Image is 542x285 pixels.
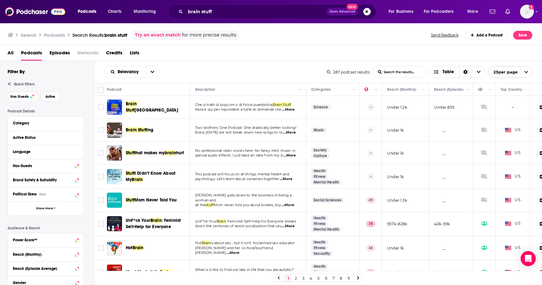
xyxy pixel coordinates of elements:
[13,121,75,125] div: Category
[226,219,296,223] span: : Feminist Self-Help for Everyone breaks
[512,104,514,111] span: -
[273,102,291,107] span: Brain Stuff
[126,197,135,203] span: Stuff
[297,86,305,94] button: Column Actions
[13,178,73,182] div: Brand Safety & Suitability
[126,269,171,275] a: Meet My AutisticBrain
[282,224,295,229] span: ...More
[21,32,36,38] h3: Search
[387,174,404,179] p: Under 1k
[107,123,122,138] a: Brain Stuffing
[36,207,53,210] span: Show More
[126,197,177,203] a: StuffMom Never Told You
[13,238,73,242] div: Power Score™
[107,145,122,161] img: Stuff that makes my brain hurt
[428,66,486,78] h2: Choose View
[8,91,38,101] button: Has Guests
[311,174,328,179] a: Fitness
[107,265,122,280] a: Meet My Autistic Brain
[160,269,171,275] span: Brain
[520,5,534,19] span: Logged in as rowan.sullivan
[45,95,55,98] span: Active
[98,221,104,227] span: Toggle select row
[387,86,416,93] div: Reach (Monthly)
[387,128,404,133] p: Under 1k
[118,70,141,74] span: Relevancy
[505,173,520,180] span: US
[520,5,534,19] img: User Profile
[505,269,520,275] span: US
[202,241,211,245] span: Brain
[126,217,188,230] a: UnF*ck YourBrain: Feminist Self-Help for Everyone
[420,86,428,94] button: Column Actions
[129,7,164,17] button: open menu
[283,130,296,135] span: ...More
[104,32,127,38] span: brain stuff
[505,150,520,156] span: US
[107,169,122,184] img: Stuff I Didn’t Know About My Brain
[195,148,295,153] span: No professional radio voices here. No fancy intro music or
[135,107,178,113] span: [GEOGRAPHIC_DATA]
[126,171,135,176] span: Stuff
[486,86,494,94] button: Column Actions
[459,66,472,78] div: Sort Direction
[182,31,236,39] span: for more precise results
[13,148,79,156] button: Language
[133,245,144,250] span: Brain
[98,104,104,110] span: Toggle select row
[44,32,65,38] h3: Podcasts
[311,198,344,203] a: Social Sciences
[151,218,162,223] span: Brain
[107,193,122,208] img: Stuff Mom Never Told You
[311,221,328,226] a: Fitness
[107,100,122,115] a: Brain Stuff Italia
[195,86,215,93] div: Description
[126,127,147,133] span: Brain Stuff
[505,221,520,227] span: US
[311,86,331,93] div: Categories
[8,109,84,113] p: Podcast Details
[126,171,175,182] span: I Didn’t Know About My
[165,150,176,156] span: brain
[429,32,460,38] button: Send feedback
[505,197,520,203] span: US
[104,66,159,78] h2: Choose List sort
[330,274,337,282] a: 7
[195,172,289,176] span: This podcast will focus on all things mental health and
[464,86,471,94] button: Column Actions
[195,224,282,228] span: down the centuries of sexist socialization that cau
[13,252,73,257] div: Reach (Monthly)
[206,203,214,207] span: stuff
[195,153,283,157] span: special audio effects. I just take an idea from my b
[463,7,486,17] button: open menu
[387,270,401,275] p: 21k-32k
[366,221,375,227] p: 78
[13,281,73,285] div: Gender
[366,245,375,251] p: 46
[126,150,135,156] span: Stuff
[293,274,299,282] a: 2
[434,245,446,251] p: __
[195,219,217,223] span: UnF*ck Your
[195,193,292,202] span: [PERSON_NAME] gets down to the business of being a woman and
[8,48,13,61] span: All
[195,203,206,207] span: all the
[50,48,70,61] span: Episodes
[387,245,404,251] p: Under 1k
[107,216,122,231] a: UnF*ck Your Brain: Feminist Self-Help for Everyone
[21,48,42,61] a: Podcasts
[126,170,188,183] a: StuffI Didn’t Know About MyBrain
[195,267,294,272] span: What is it like to find out late in life that you are autistic?
[311,245,328,250] a: Fitness
[345,274,352,282] a: 9
[387,198,407,203] p: Under 1.3k
[126,127,153,133] a: Brain Stuffing
[434,198,446,203] p: __
[72,32,127,38] a: Search Results:brain stuff
[126,101,188,113] a: Brain Stuff[GEOGRAPHIC_DATA]
[13,236,79,244] button: Power Score™
[210,241,295,245] span: is about sex... but it isn't. Acclaimed sex educator
[387,105,407,110] p: Under 1.2k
